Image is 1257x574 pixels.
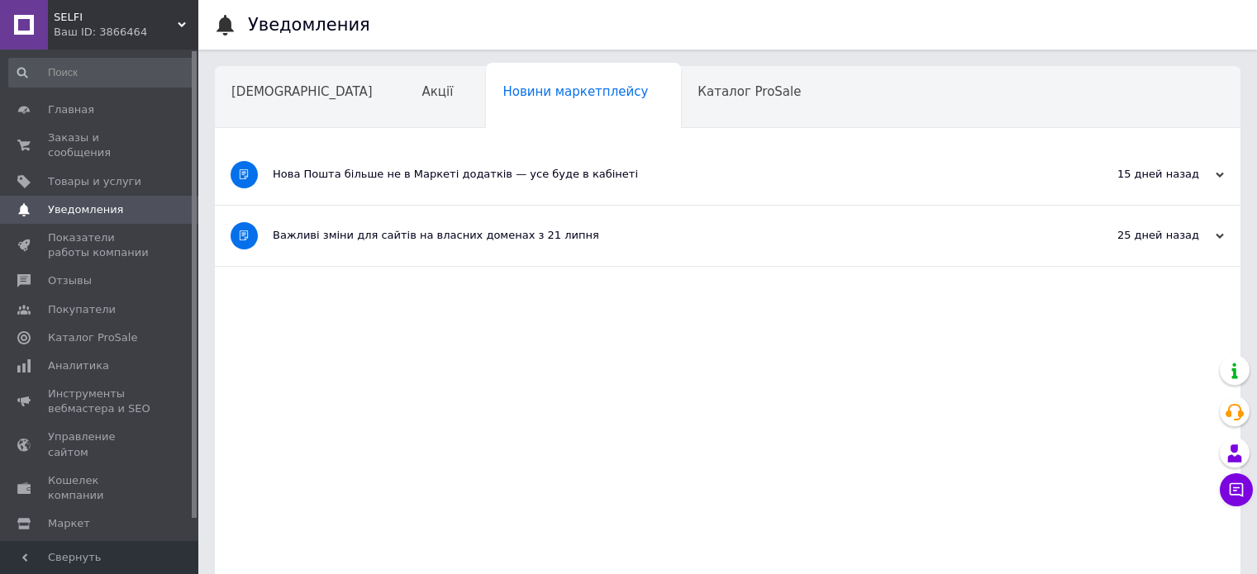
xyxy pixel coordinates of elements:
span: SELFI [54,10,178,25]
span: Акції [422,84,454,99]
div: Нова Пошта більше не в Маркеті додатків — усе буде в кабінеті [273,167,1059,182]
span: Отзывы [48,273,92,288]
span: Инструменты вебмастера и SEO [48,387,153,416]
span: Каталог ProSale [698,84,801,99]
span: Кошелек компании [48,473,153,503]
div: Ваш ID: 3866464 [54,25,198,40]
span: Маркет [48,516,90,531]
span: [DEMOGRAPHIC_DATA] [231,84,373,99]
span: Аналитика [48,358,109,373]
span: Уведомления [48,202,123,217]
span: Показатели работы компании [48,230,153,260]
span: Управление сайтом [48,429,153,459]
button: Чат с покупателем [1220,473,1253,506]
div: 15 дней назад [1059,167,1224,182]
div: 25 дней назад [1059,228,1224,243]
span: Заказы и сообщения [48,130,153,160]
span: Каталог ProSale [48,330,137,345]
span: Главная [48,102,94,117]
span: Покупатели [48,302,116,317]
div: Важливі зміни для сайтів на власних доменах з 21 липня [273,228,1059,243]
h1: Уведомления [248,15,370,35]
span: Товары и услуги [48,174,141,189]
span: Новини маркетплейсу [502,84,648,99]
input: Поиск [8,58,195,88]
